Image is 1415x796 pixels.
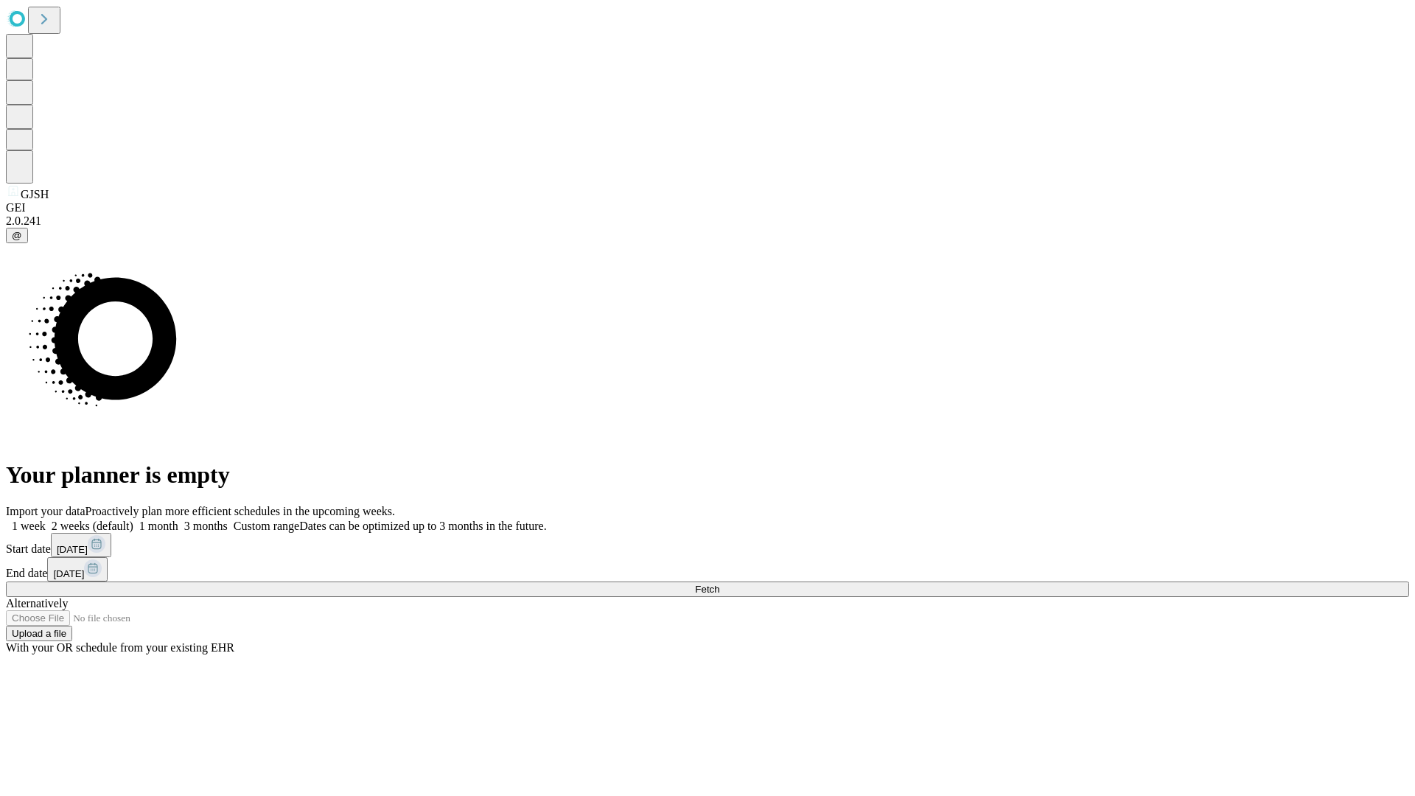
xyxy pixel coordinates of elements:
button: Fetch [6,582,1409,597]
span: Import your data [6,505,85,517]
span: 3 months [184,520,228,532]
span: Custom range [234,520,299,532]
button: [DATE] [51,533,111,557]
button: @ [6,228,28,243]
span: GJSH [21,188,49,200]
span: 1 month [139,520,178,532]
span: 1 week [12,520,46,532]
span: 2 weeks (default) [52,520,133,532]
span: @ [12,230,22,241]
span: Proactively plan more efficient schedules in the upcoming weeks. [85,505,395,517]
div: Start date [6,533,1409,557]
span: [DATE] [57,544,88,555]
span: Alternatively [6,597,68,610]
button: [DATE] [47,557,108,582]
span: [DATE] [53,568,84,579]
span: With your OR schedule from your existing EHR [6,641,234,654]
div: GEI [6,201,1409,214]
div: End date [6,557,1409,582]
span: Dates can be optimized up to 3 months in the future. [299,520,546,532]
span: Fetch [695,584,719,595]
button: Upload a file [6,626,72,641]
div: 2.0.241 [6,214,1409,228]
h1: Your planner is empty [6,461,1409,489]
